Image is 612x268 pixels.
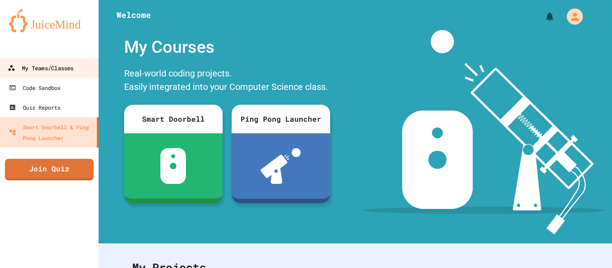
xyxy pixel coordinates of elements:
[120,64,335,98] div: Real-world coding projects. Easily integrated into your Computer Science class.
[9,82,60,93] div: Code Sandbox
[363,30,603,234] img: banner-image-my-projects.png
[5,159,94,180] a: Join Quiz
[528,9,557,24] div: My Notifications
[232,105,330,133] div: Ping Pong Launcher
[120,30,335,64] div: My Courses
[557,6,585,27] div: My Account
[124,105,223,133] div: Smart Doorbell
[9,102,60,113] div: Quiz Reports
[9,9,90,32] img: logo-orange.svg
[9,122,93,143] div: Smart Doorbell & Ping Pong Launcher
[261,148,301,184] img: ppl-with-ball.png
[8,63,73,74] div: My Teams/Classes
[160,148,186,184] img: sdb-white.svg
